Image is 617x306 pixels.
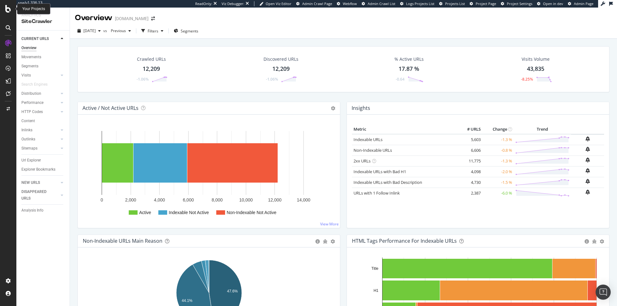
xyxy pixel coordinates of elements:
div: Performance [21,99,43,106]
text: Title [371,266,379,271]
div: bell-plus [586,157,590,162]
td: 4,730 [457,177,482,188]
div: -1.06% [137,76,149,82]
text: Active [139,210,151,215]
div: 43,835 [527,65,544,73]
span: Logs Projects List [406,1,434,6]
a: Overview [21,45,65,51]
a: Admin Page [568,1,593,6]
a: CURRENT URLS [21,36,59,42]
div: CURRENT URLS [21,36,49,42]
a: Logs Projects List [400,1,434,6]
a: Url Explorer [21,157,65,164]
span: Project Page [476,1,496,6]
span: Open in dev [543,1,563,6]
a: Admin Crawl Page [296,1,332,6]
div: DISAPPEARED URLS [21,189,53,202]
div: HTML Tags Performance for Indexable URLs [352,238,457,244]
a: Segments [21,63,65,70]
text: 44.1% [182,298,192,303]
div: Search Engines [21,81,48,88]
text: 12,000 [268,197,282,202]
div: bell-plus [586,147,590,152]
a: View More [320,221,339,227]
div: Open Intercom Messenger [596,285,611,300]
div: % Active URLs [394,56,424,62]
td: -0.8 % [482,145,514,156]
a: Indexable URLs with Bad H1 [354,169,406,174]
div: Content [21,118,35,124]
text: 4,000 [154,197,165,202]
a: Open Viz Editor [259,1,292,6]
a: Visits [21,72,59,79]
td: 11,775 [457,156,482,166]
a: Projects List [439,1,465,6]
div: -8.25% [521,76,533,82]
div: Explorer Bookmarks [21,166,55,173]
td: -1.5 % [482,177,514,188]
div: gear [331,239,335,244]
div: Visits [21,72,31,79]
div: circle-info [585,239,589,244]
span: Admin Crawl List [368,1,395,6]
a: HTTP Codes [21,109,59,115]
td: -1.3 % [482,134,514,145]
div: ReadOnly: [195,1,212,6]
a: Webflow [337,1,357,6]
div: Segments [21,63,38,70]
div: -0.64 [396,76,405,82]
a: 2xx URLs [354,158,371,164]
a: Search Engines [21,81,54,88]
a: Content [21,118,65,124]
button: Segments [171,26,201,36]
text: 0 [101,197,103,202]
a: Analysis Info [21,207,65,214]
div: NEW URLS [21,179,40,186]
div: 17.87 % [399,65,419,73]
div: Your Projects [22,6,45,12]
span: vs [103,28,108,33]
div: bug [592,239,597,244]
td: -2.0 % [482,166,514,177]
div: 12,209 [143,65,160,73]
td: 5,603 [457,134,482,145]
div: circle-info [315,239,320,244]
a: Indexable URLs [354,137,382,142]
div: Movements [21,54,41,60]
div: Inlinks [21,127,32,133]
td: 4,098 [457,166,482,177]
span: Segments [181,28,198,34]
a: Project Settings [501,1,532,6]
th: Change [482,125,514,134]
a: URLs with 1 Follow Inlink [354,190,400,196]
th: # URLS [457,125,482,134]
div: Url Explorer [21,157,41,164]
a: Non-Indexable URLs [354,147,392,153]
div: Analytics [21,13,65,18]
text: Indexable Not Active [169,210,209,215]
div: Overview [21,45,37,51]
div: Sitemaps [21,145,37,152]
span: 2025 Aug. 3rd [83,28,96,33]
text: 14,000 [297,197,310,202]
span: Webflow [343,1,357,6]
a: Sitemaps [21,145,59,152]
div: Analysis Info [21,207,43,214]
td: -6.0 % [482,188,514,198]
span: Admin Page [574,1,593,6]
div: Overview [75,13,112,23]
div: bell-plus [586,136,590,141]
div: bell-plus [586,179,590,184]
td: -1.3 % [482,156,514,166]
a: Movements [21,54,65,60]
text: Non-Indexable Not Active [227,210,276,215]
div: arrow-right-arrow-left [151,16,155,21]
span: Project Settings [507,1,532,6]
div: bug [323,239,327,244]
h4: Insights [352,104,370,112]
div: -1.06% [266,76,278,82]
button: Previous [108,26,133,36]
text: 8,000 [212,197,223,202]
svg: A chart. [83,125,335,223]
a: Indexable URLs with Bad Description [354,179,422,185]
